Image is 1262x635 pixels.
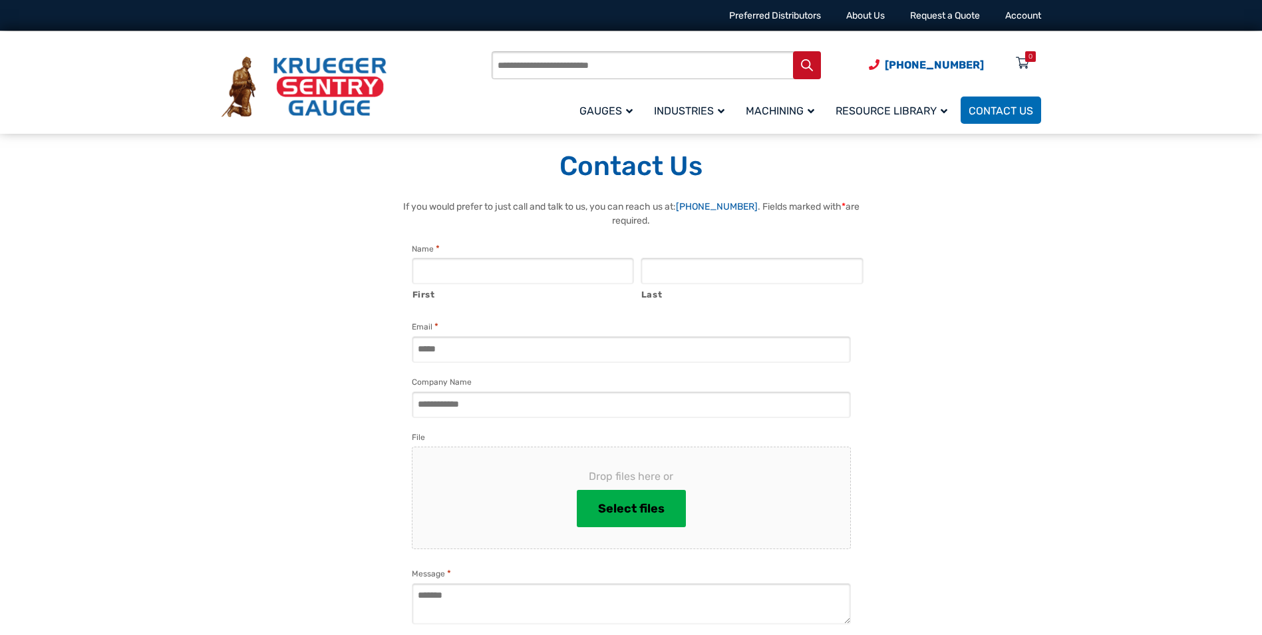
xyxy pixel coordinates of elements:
span: [PHONE_NUMBER] [885,59,984,71]
label: First [412,285,635,302]
label: Message [412,567,451,580]
a: Phone Number (920) 434-8860 [869,57,984,73]
span: Resource Library [836,105,947,117]
label: File [412,431,425,444]
button: select files, file [577,490,686,527]
a: Industries [646,95,738,126]
h1: Contact Us [222,150,1041,183]
legend: Name [412,242,440,256]
a: About Us [846,10,885,21]
div: 0 [1028,51,1032,62]
a: Contact Us [961,97,1041,124]
span: Contact Us [969,105,1033,117]
span: Gauges [579,105,633,117]
span: Industries [654,105,724,117]
a: Request a Quote [910,10,980,21]
a: Machining [738,95,828,126]
a: Account [1005,10,1041,21]
img: Krueger Sentry Gauge [222,57,387,118]
label: Last [641,285,864,302]
a: Preferred Distributors [729,10,821,21]
label: Email [412,320,438,333]
a: [PHONE_NUMBER] [676,201,758,212]
span: Drop files here or [434,469,829,485]
a: Resource Library [828,95,961,126]
a: Gauges [571,95,646,126]
span: Machining [746,105,814,117]
label: Company Name [412,375,472,389]
p: If you would prefer to just call and talk to us, you can reach us at: . Fields marked with are re... [398,200,864,228]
